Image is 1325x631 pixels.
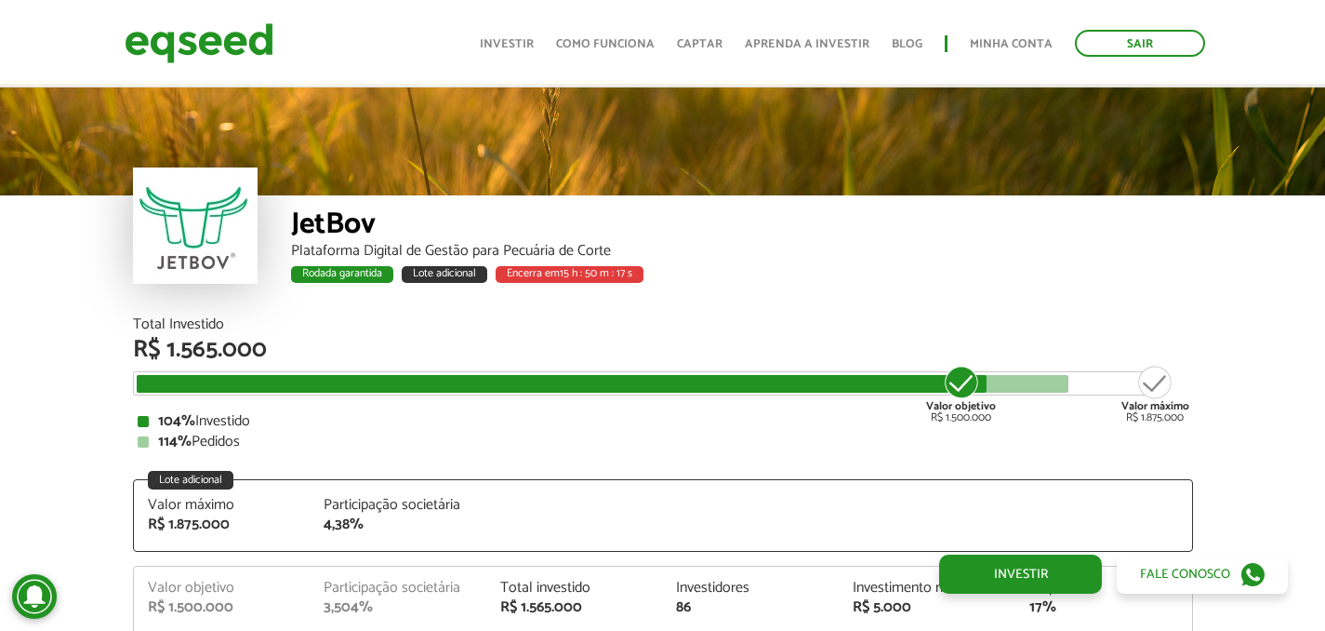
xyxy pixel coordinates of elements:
div: 86 [676,600,825,615]
div: 3,504% [324,600,472,615]
a: Fale conosco [1117,555,1288,594]
strong: 104% [158,409,195,434]
div: Total investido [500,581,649,596]
div: Lote adicional [148,471,233,490]
a: Blog [892,38,922,50]
div: Valor objetivo [148,581,297,596]
div: JetBov [291,209,1193,244]
div: R$ 1.500.000 [926,364,996,423]
div: Investidores [676,581,825,596]
a: Aprenda a investir [745,38,869,50]
a: Como funciona [556,38,655,50]
div: Investimento mínimo [853,581,1001,596]
div: Lote adicional [402,266,487,283]
a: Sair [1075,30,1205,57]
a: Minha conta [970,38,1053,50]
div: R$ 1.875.000 [148,517,297,532]
div: R$ 1.565.000 [500,600,649,615]
div: 4,38% [324,517,472,532]
span: 15 h : 50 m : 17 s [560,264,632,282]
div: Plataforma Digital de Gestão para Pecuária de Corte [291,244,1193,259]
a: Investir [939,555,1102,594]
div: R$ 5.000 [853,600,1001,615]
div: 17% [1029,600,1178,615]
strong: Valor objetivo [926,397,996,415]
div: R$ 1.565.000 [133,338,1193,362]
a: Investir [480,38,534,50]
div: Participação societária [324,498,472,513]
strong: Valor máximo [1121,397,1189,415]
div: Total Investido [133,317,1193,332]
div: Valor máximo [148,498,297,513]
div: R$ 1.500.000 [148,600,297,615]
div: Participação societária [324,581,472,596]
div: Encerra em [496,266,643,283]
strong: 114% [158,429,192,454]
div: Pedidos [138,435,1188,450]
div: R$ 1.875.000 [1121,364,1189,423]
a: Captar [677,38,722,50]
div: Rodada garantida [291,266,393,283]
img: EqSeed [125,19,273,68]
div: Investido [138,414,1188,429]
